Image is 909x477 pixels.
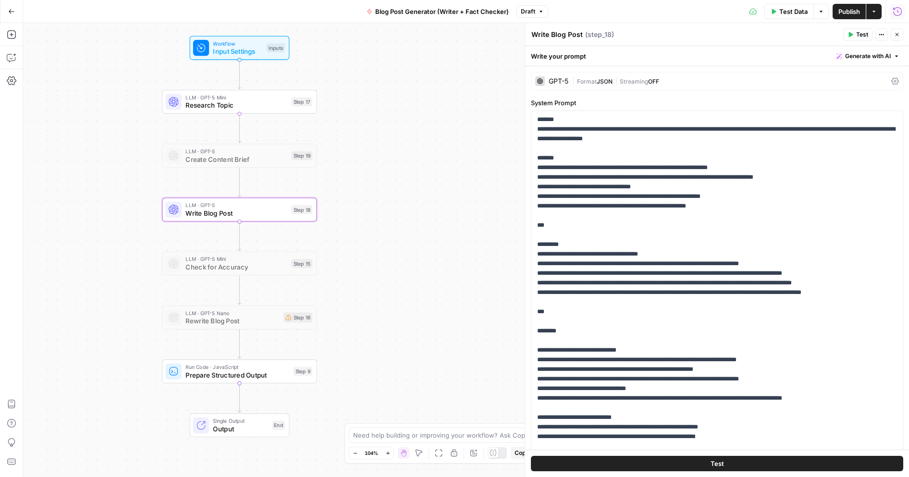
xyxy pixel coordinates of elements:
button: Test [531,456,903,471]
textarea: Write Blog Post [531,30,583,39]
g: Edge from step_18 to step_15 [238,221,241,250]
g: Edge from start to step_17 [238,60,241,89]
span: Single Output [213,417,268,425]
button: Publish [833,4,866,19]
span: Output [213,424,268,434]
div: Step 17 [292,98,313,107]
span: LLM · GPT-5 Mini [185,93,287,101]
span: Publish [838,7,860,16]
div: Inputs [267,43,285,52]
div: WorkflowInput SettingsInputs [162,36,317,60]
div: Step 15 [292,259,313,268]
span: LLM · GPT-5 Mini [185,255,287,263]
span: LLM · GPT-5 Nano [185,309,279,317]
span: Write Blog Post [185,208,287,218]
span: Workflow [213,39,262,48]
span: OFF [648,78,659,85]
span: ( step_18 ) [585,30,614,39]
div: LLM · GPT-5 MiniResearch TopicStep 17 [162,90,317,114]
div: Step 9 [294,367,312,376]
span: Test Data [779,7,808,16]
div: End [272,421,285,430]
span: Copy [515,449,529,457]
button: Blog Post Generator (Writer + Fact Checker) [361,4,515,19]
button: Test [843,28,872,41]
span: JSON [597,78,613,85]
div: Step 16 [283,312,312,322]
span: 104% [365,449,378,457]
g: Edge from step_19 to step_18 [238,168,241,196]
span: Check for Accuracy [185,262,287,272]
span: LLM · GPT-5 [185,147,287,155]
div: Write your prompt [525,46,909,66]
div: LLM · GPT-5Write Blog PostStep 18 [162,197,317,221]
span: Create Content Brief [185,154,287,164]
span: | [613,76,620,86]
span: | [572,76,577,86]
span: Rewrite Blog Post [185,316,279,326]
span: Test [856,30,868,39]
div: Step 18 [292,205,313,214]
span: Generate with AI [845,52,891,61]
button: Draft [516,5,548,18]
div: Run Code · JavaScriptPrepare Structured OutputStep 9 [162,359,317,383]
button: Generate with AI [833,50,903,62]
span: Input Settings [213,47,262,57]
span: Format [577,78,597,85]
button: Copy [511,447,533,459]
div: Step 19 [292,151,313,160]
button: Test Data [764,4,813,19]
g: Edge from step_16 to step_9 [238,330,241,358]
g: Edge from step_9 to end [238,383,241,412]
div: GPT-5 [549,78,568,85]
span: Test [711,459,724,468]
span: Draft [521,7,535,16]
g: Edge from step_15 to step_16 [238,276,241,305]
span: Prepare Structured Output [185,370,289,380]
g: Edge from step_17 to step_19 [238,114,241,143]
span: Blog Post Generator (Writer + Fact Checker) [375,7,509,16]
div: Single OutputOutputEnd [162,413,317,437]
div: LLM · GPT-5Create Content BriefStep 19 [162,144,317,168]
div: LLM · GPT-5 MiniCheck for AccuracyStep 15 [162,252,317,276]
span: Run Code · JavaScript [185,363,289,371]
label: System Prompt [531,98,903,108]
span: Research Topic [185,100,287,110]
span: LLM · GPT-5 [185,201,287,209]
div: LLM · GPT-5 NanoRewrite Blog PostStep 16 [162,306,317,330]
span: Streaming [620,78,648,85]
